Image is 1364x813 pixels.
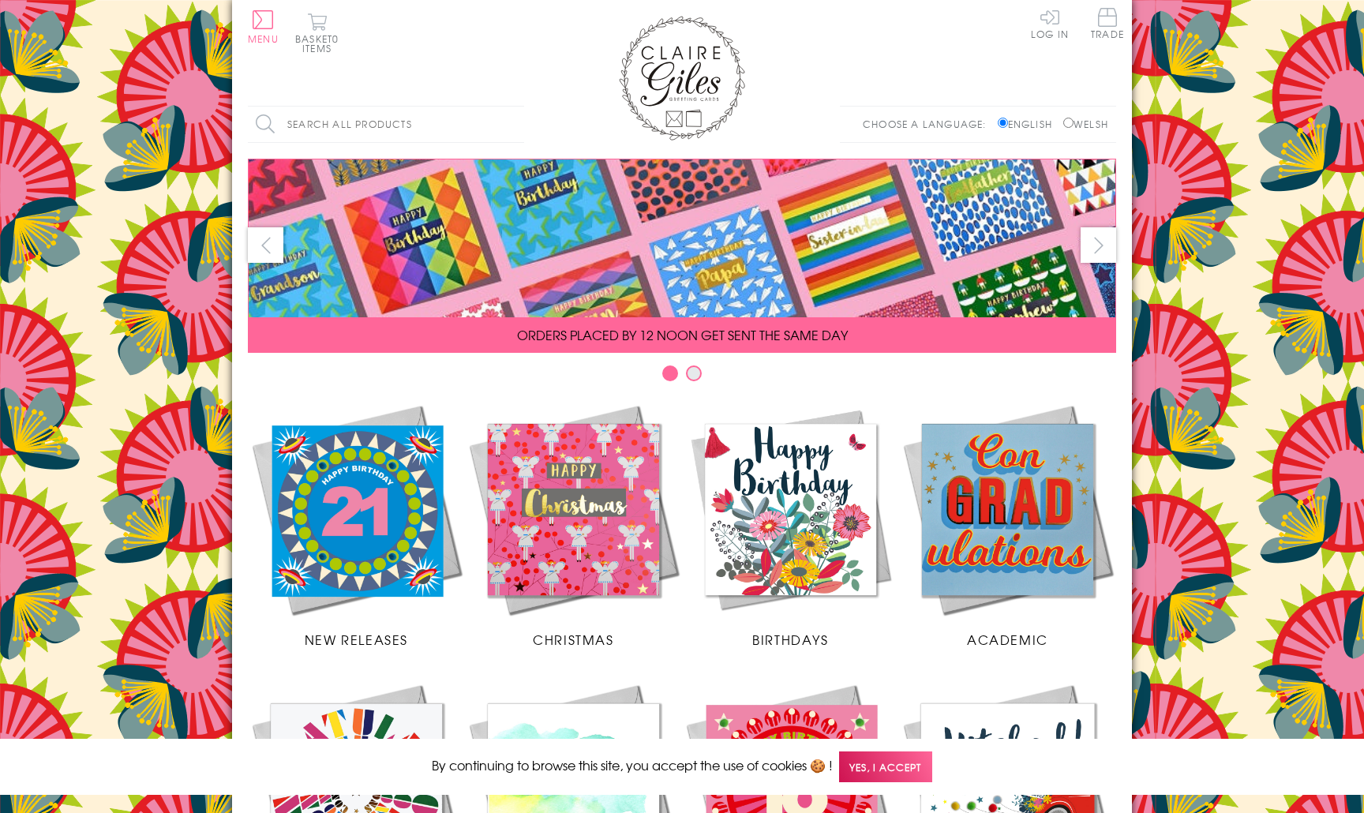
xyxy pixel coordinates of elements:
[1091,8,1124,42] a: Trade
[295,13,339,53] button: Basket0 items
[998,117,1060,131] label: English
[662,365,678,381] button: Carousel Page 1 (Current Slide)
[305,630,408,649] span: New Releases
[1031,8,1069,39] a: Log In
[1091,8,1124,39] span: Trade
[1081,227,1116,263] button: next
[533,630,613,649] span: Christmas
[899,401,1116,649] a: Academic
[967,630,1048,649] span: Academic
[517,325,848,344] span: ORDERS PLACED BY 12 NOON GET SENT THE SAME DAY
[998,118,1008,128] input: English
[248,227,283,263] button: prev
[248,365,1116,389] div: Carousel Pagination
[248,10,279,43] button: Menu
[248,32,279,46] span: Menu
[863,117,995,131] p: Choose a language:
[686,365,702,381] button: Carousel Page 2
[839,751,932,782] span: Yes, I accept
[752,630,828,649] span: Birthdays
[1063,117,1108,131] label: Welsh
[248,107,524,142] input: Search all products
[682,401,899,649] a: Birthdays
[508,107,524,142] input: Search
[465,401,682,649] a: Christmas
[619,16,745,140] img: Claire Giles Greetings Cards
[302,32,339,55] span: 0 items
[248,401,465,649] a: New Releases
[1063,118,1074,128] input: Welsh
